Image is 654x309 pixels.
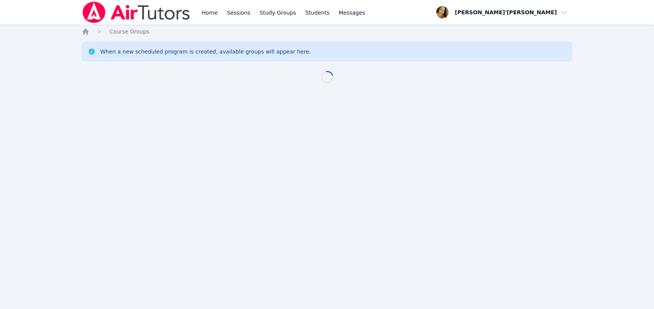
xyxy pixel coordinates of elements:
[100,48,311,55] div: When a new scheduled program is created, available groups will appear here.
[82,2,191,23] img: Air Tutors
[82,28,572,35] nav: Breadcrumb
[109,29,149,35] span: Course Groups
[109,28,149,35] a: Course Groups
[339,9,365,17] span: Messages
